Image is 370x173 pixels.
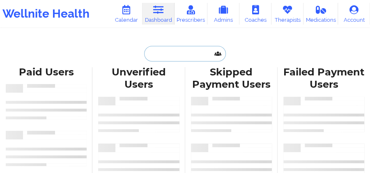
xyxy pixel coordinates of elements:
a: Prescribers [175,3,207,25]
a: Calendar [110,3,142,25]
a: Therapists [271,3,303,25]
a: Account [338,3,370,25]
a: Admins [207,3,239,25]
a: Medications [303,3,338,25]
div: Unverified Users [98,66,179,91]
div: Paid Users [6,66,87,79]
a: Coaches [239,3,271,25]
a: Dashboard [142,3,175,25]
div: Failed Payment Users [283,66,364,91]
div: Skipped Payment Users [191,66,272,91]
